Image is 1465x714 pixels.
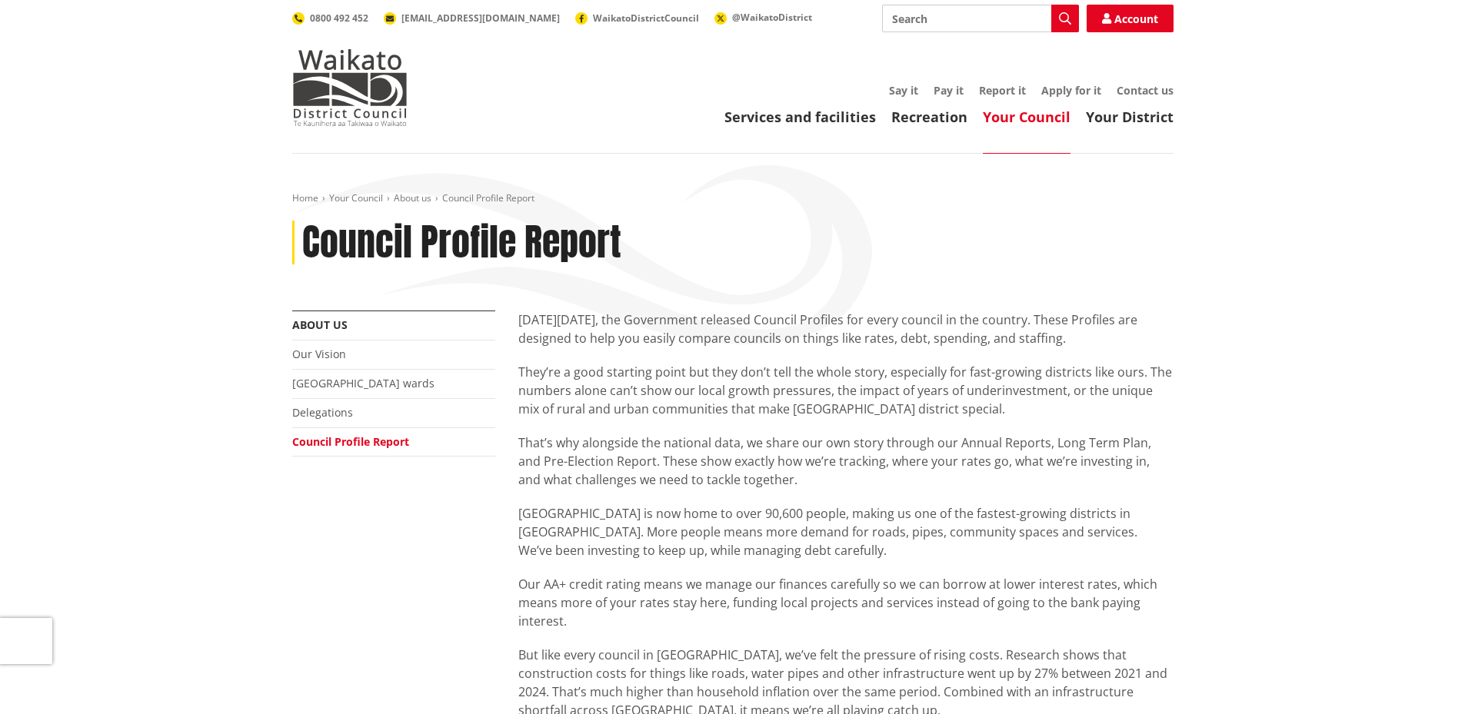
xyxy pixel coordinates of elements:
a: Your District [1086,108,1174,126]
p: Our AA+ credit rating means we manage our finances carefully so we can borrow at lower interest r... [518,575,1174,630]
a: Recreation [891,108,967,126]
a: Your Council [983,108,1070,126]
p: That’s why alongside the national data, we share our own story through our Annual Reports, Long T... [518,433,1174,489]
a: Say it [889,83,918,98]
nav: breadcrumb [292,192,1174,205]
span: Council Profile Report [442,191,534,204]
a: About us [292,317,348,332]
input: Search input [882,5,1079,32]
a: Report it [979,83,1026,98]
a: Contact us [1117,83,1174,98]
h1: Council Profile Report [302,221,621,265]
p: They’re a good starting point but they don’t tell the whole story, especially for fast-growing di... [518,363,1174,418]
a: Delegations [292,405,353,420]
p: [GEOGRAPHIC_DATA] is now home to over 90,600 people, making us one of the fastest-growing distric... [518,504,1174,560]
a: Our Vision [292,347,346,361]
span: @WaikatoDistrict [732,11,812,24]
a: 0800 492 452 [292,12,368,25]
a: Apply for it [1041,83,1101,98]
a: About us [394,191,431,204]
span: 0800 492 452 [310,12,368,25]
span: WaikatoDistrictCouncil [593,12,699,25]
a: Account [1087,5,1174,32]
a: [GEOGRAPHIC_DATA] wards [292,376,435,390]
a: @WaikatoDistrict [714,11,812,24]
a: Home [292,191,318,204]
a: [EMAIL_ADDRESS][DOMAIN_NAME] [384,12,560,25]
a: Council Profile Report [292,434,409,449]
a: Pay it [934,83,964,98]
a: Services and facilities [724,108,876,126]
img: Waikato District Council - Te Kaunihera aa Takiwaa o Waikato [292,49,408,126]
span: [DATE][DATE], the Government released Council Profiles for every council in the country. These Pr... [518,311,1137,347]
span: [EMAIL_ADDRESS][DOMAIN_NAME] [401,12,560,25]
a: WaikatoDistrictCouncil [575,12,699,25]
iframe: Messenger Launcher [1394,649,1450,705]
a: Your Council [329,191,383,204]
